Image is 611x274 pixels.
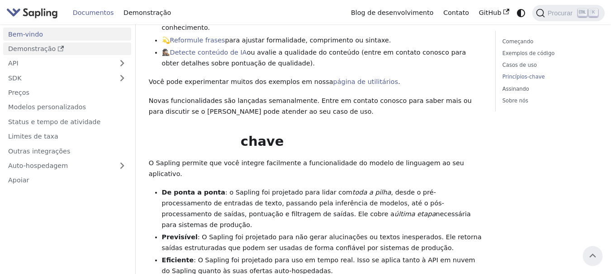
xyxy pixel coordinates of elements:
a: Auto-hospedagem [3,159,131,172]
a: Detecte conteúdo de IA [170,49,247,56]
a: Outras integrações [3,144,131,158]
a: Reformule frases [170,37,225,44]
font: Contato [443,9,469,16]
font: toda a pilha [352,189,391,196]
font: Status e tempo de atividade [8,118,100,125]
font: Princípios-chave [502,74,545,80]
font: GitHub [479,9,502,16]
font: para ajustar formalidade, comprimento ou sintaxe. [225,37,391,44]
font: , desde o pré-processamento de entradas de texto, passando pela inferência de modelos, até o pós-... [162,189,444,218]
font: API [8,60,19,67]
a: GitHub [474,6,514,20]
kbd: K [589,9,598,17]
font: última etapa [394,210,436,218]
font: Apoiar [8,176,29,184]
font: Limites de taxa [8,133,58,140]
button: Alternar entre o modo escuro e o modo claro (atualmente modo de sistema) [514,6,527,19]
font: 🕵🏽‍♀️ [162,49,170,56]
font: Bem-vindo [8,31,43,38]
a: Modelos personalizados [3,101,131,114]
a: Limites de taxa [3,130,131,143]
font: Previsível [162,233,198,241]
font: Demonstração [8,45,56,52]
font: Começando [502,38,533,45]
font: . [398,78,400,85]
a: Princípios-chave [502,73,595,81]
font: Assinando [502,86,529,92]
a: Demonstração [3,42,131,56]
font: Outras integrações [8,148,70,155]
font: Documentos [73,9,114,16]
font: Exemplos de código [502,50,555,56]
a: Status e tempo de atividade [3,115,131,128]
font: Você pode experimentar muitos dos exemplos em nossa [149,78,333,85]
a: Blog de desenvolvimento [346,6,438,20]
font: : o Sapling foi projetado para lidar com [225,189,352,196]
font: Demonstração [123,9,171,16]
a: Começando [502,37,595,46]
font: De ponta a ponta [162,189,226,196]
a: API [3,57,113,70]
a: Demonstração [118,6,176,20]
a: Apoiar [3,174,131,187]
button: Expandir a categoria da barra lateral 'SDK' [113,71,131,84]
a: Exemplos de código [502,49,595,58]
a: página de utilitários [333,78,398,85]
font: Eficiente [162,256,194,264]
font: O Sapling permite que você integre facilmente a funcionalidade do modelo de linguagem ao seu apli... [149,159,464,177]
a: SDK [3,71,113,84]
a: Sapling.ai [6,6,61,19]
font: ou avalie a qualidade do conteúdo (entre em contato conosco para obter detalhes sobre pontuação d... [162,49,466,67]
button: Expandir a categoria da barra lateral 'API' [113,57,131,70]
img: Sapling.ai [6,6,58,19]
font: 💫 [162,37,170,44]
font: Blog de desenvolvimento [351,9,434,16]
button: Pesquisar (Ctrl+K) [532,5,605,21]
a: Casos de uso [502,61,595,70]
button: Voltar ao topo [583,246,602,265]
font: necessária para sistemas de produção. [162,210,471,228]
font: Casos de uso [502,62,537,68]
a: Bem-vindo [3,28,131,41]
font: SDK [8,74,22,82]
a: Contato [438,6,474,20]
font: Modelos personalizados [8,103,86,111]
font: Sobre nós [502,98,528,104]
font: Procurar [548,9,573,17]
font: chave [241,134,284,149]
font: Novas funcionalidades são lançadas semanalmente. Entre em contato conosco para saber mais ou para... [149,97,472,115]
a: Assinando [502,85,595,93]
a: Sobre nós [502,97,595,105]
a: Documentos [68,6,118,20]
font: Preços [8,89,29,96]
a: Preços [3,86,131,99]
font: : O Sapling foi projetado para não gerar alucinações ou textos inesperados. Ele retorna saídas es... [162,233,482,251]
font: Auto-hospedagem [8,162,68,169]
